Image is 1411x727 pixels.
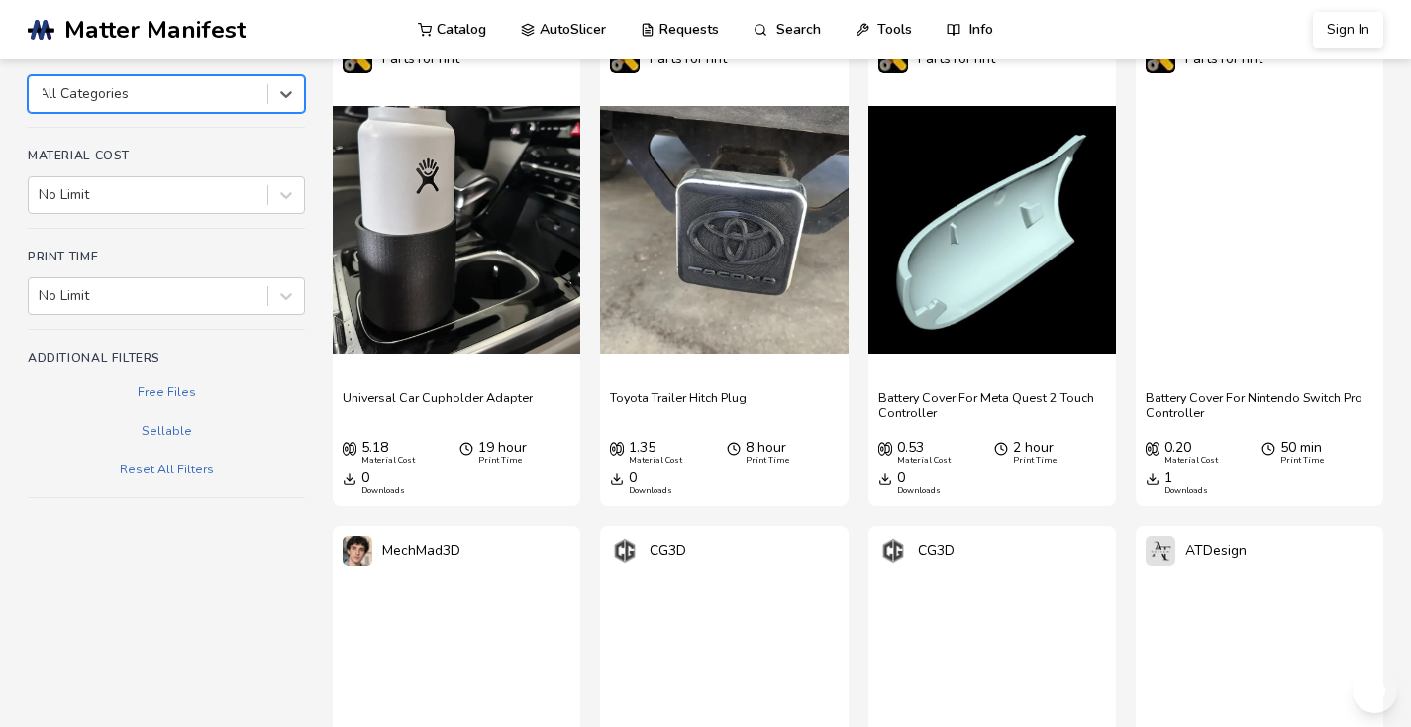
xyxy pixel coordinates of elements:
[361,470,405,496] div: 0
[610,390,747,420] a: Toyota Trailer Hitch Plug
[1164,486,1208,496] div: Downloads
[878,470,892,486] span: Downloads
[361,440,415,466] div: 5.18
[343,390,533,420] a: Universal Car Cupholder Adapter
[343,470,356,486] span: Downloads
[39,86,43,102] input: All Categories
[343,440,356,456] span: Average Cost
[28,250,305,263] h4: Print Time
[28,456,305,483] button: Reset All Filters
[333,526,470,575] a: MechMad3D's profileMechMad3D
[878,440,892,456] span: Average Cost
[1146,536,1175,566] img: ATDesign's profile
[610,536,640,566] img: CG3D's profile
[1013,456,1057,466] div: Print Time
[478,440,527,466] div: 19 hour
[39,288,43,304] input: No Limit
[1261,440,1275,456] span: Average Print Time
[868,526,964,575] a: CG3D's profileCG3D
[629,456,682,466] div: Material Cost
[1013,440,1057,466] div: 2 hour
[39,187,43,203] input: No Limit
[28,149,305,162] h4: Material Cost
[878,390,1106,420] a: Battery Cover For Meta Quest 2 Touch Controller
[897,440,951,466] div: 0.53
[994,440,1008,456] span: Average Print Time
[361,456,415,466] div: Material Cost
[28,351,305,364] h4: Additional Filters
[650,540,686,561] p: CG3D
[1280,456,1324,466] div: Print Time
[629,470,672,496] div: 0
[382,540,460,561] p: MechMad3D
[1280,440,1324,466] div: 50 min
[28,417,305,445] button: Sellable
[610,440,624,456] span: Average Cost
[629,486,672,496] div: Downloads
[897,470,941,496] div: 0
[746,456,789,466] div: Print Time
[1146,390,1373,420] a: Battery Cover For Nintendo Switch Pro Controller
[1164,470,1208,496] div: 1
[610,470,624,486] span: Downloads
[1164,440,1218,466] div: 0.20
[1146,470,1159,486] span: Downloads
[1164,456,1218,466] div: Material Cost
[478,456,522,466] div: Print Time
[600,526,696,575] a: CG3D's profileCG3D
[1313,12,1383,48] button: Sign In
[1146,440,1159,456] span: Average Cost
[727,440,741,456] span: Average Print Time
[897,456,951,466] div: Material Cost
[459,440,473,456] span: Average Print Time
[1353,669,1397,713] button: Send feedback via email
[28,378,305,406] button: Free Files
[343,536,372,566] img: MechMad3D's profile
[918,540,955,561] p: CG3D
[1136,526,1257,575] a: ATDesign's profileATDesign
[629,440,682,466] div: 1.35
[746,440,789,466] div: 8 hour
[64,16,246,44] span: Matter Manifest
[897,486,941,496] div: Downloads
[28,48,305,61] h4: Categories
[361,486,405,496] div: Downloads
[878,536,908,566] img: CG3D's profile
[1185,540,1247,561] p: ATDesign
